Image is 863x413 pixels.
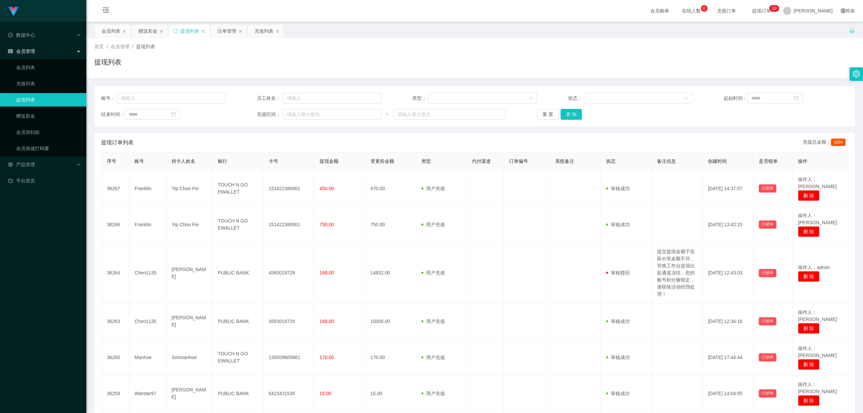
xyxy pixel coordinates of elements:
span: 首页 [94,44,104,49]
i: 图标: down [684,96,688,101]
button: 删 除 [798,271,820,282]
button: 删 除 [798,323,820,334]
button: 删 除 [798,395,820,406]
span: 用户充值 [421,270,445,275]
td: [DATE] 13:42:15 [703,207,753,243]
span: ~ [381,111,393,118]
p: 1 [772,5,774,12]
button: 删 除 [798,359,820,370]
span: 审核成功 [606,186,630,191]
button: 已锁单 [759,353,776,361]
td: [DATE] 12:43:03 [703,243,753,303]
span: 168.00 [320,319,334,324]
td: PUBLIC BANK [212,243,263,303]
td: [DATE] 14:04:55 [703,376,753,412]
span: 代付渠道 [472,158,491,164]
a: 赠送彩金 [16,109,81,123]
span: 状态 [606,158,616,164]
span: 审核驳回 [606,270,630,275]
div: 充值列表 [255,25,273,37]
span: 类型： [412,95,428,102]
span: 操作人：[PERSON_NAME] [798,213,837,225]
td: Franklin [129,171,166,207]
span: 备注信息 [657,158,676,164]
span: / [107,44,108,49]
td: [PERSON_NAME] [166,376,212,412]
sup: 6 [701,5,708,12]
button: 重 置 [537,109,559,120]
td: [DATE] 17:44:44 [703,340,753,376]
i: 图标: close [275,29,279,33]
i: 图标: close [238,29,242,33]
td: 36259 [101,376,129,412]
span: 状态： [568,95,584,102]
td: Simmanhoe [166,340,212,376]
span: 审核成功 [606,222,630,227]
input: 请输入 [283,93,381,104]
i: 图标: check-circle-o [8,33,13,37]
a: 充值列表 [16,77,81,90]
i: 图标: unlock [849,27,855,33]
td: TOUCH N GO EWALLET [212,171,263,207]
td: 170.00 [365,340,416,376]
span: 充值订单 [714,8,739,13]
div: 提现列表 [180,25,199,37]
span: 用户充值 [421,319,445,324]
span: 充值区间： [257,111,283,118]
td: [DATE] 14:37:57 [703,171,753,207]
a: 会员加减打码量 [16,142,81,155]
td: Chen1135 [129,303,166,340]
span: 操作人：[PERSON_NAME] [798,346,837,358]
span: 变更前金额 [370,158,394,164]
span: 操作人：admin [798,265,830,270]
button: 已锁单 [759,184,776,193]
button: 已锁单 [759,220,776,229]
td: Yip Choo Fei [166,171,212,207]
span: 审核成功 [606,391,630,396]
span: 15.00 [320,391,331,396]
sup: 19 [769,5,779,12]
input: 请输入 [117,93,226,104]
span: 产品管理 [8,162,35,167]
div: 注单管理 [217,25,236,37]
td: 15000.00 [365,303,416,340]
span: 卡号 [269,158,278,164]
input: 请输入最小值为 [283,109,381,120]
span: 提现订单列表 [101,139,133,147]
button: 已锁单 [759,317,776,325]
i: 图标: calendar [794,96,799,100]
i: 图标: down [529,96,533,101]
i: 图标: calendar [171,112,176,117]
td: Chen1135 [129,243,166,303]
td: 36266 [101,207,129,243]
i: 图标: sync [173,29,178,33]
td: Yip Choo Fei [166,207,212,243]
span: 是否锁单 [759,158,778,164]
td: Warstar97 [129,376,166,412]
i: 图标: table [8,49,13,54]
td: 4593019729 [263,303,314,340]
span: 类型 [421,158,431,164]
button: 已锁单 [759,389,776,397]
td: PUBLIC BANK [212,303,263,340]
span: 起始时间： [724,95,747,102]
button: 已锁单 [759,269,776,277]
span: 操作人：[PERSON_NAME] [798,177,837,189]
td: 36263 [101,303,129,340]
td: Manhoe [129,340,166,376]
span: 系统备注 [555,158,574,164]
span: 用户充值 [421,391,445,396]
div: 会员列表 [101,25,120,37]
td: 470.00 [365,171,416,207]
a: 提现列表 [16,93,81,107]
td: TOUCH N GO EWALLET [212,207,263,243]
span: 结束时间： [101,111,125,118]
span: 170.00 [320,355,334,360]
td: 36267 [101,171,129,207]
i: 图标: close [122,29,126,33]
td: 750.00 [365,207,416,243]
i: 图标: menu-fold [94,0,117,22]
span: 数据中心 [8,32,35,38]
i: 图标: appstore-o [8,162,13,167]
span: 会员管理 [111,44,129,49]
